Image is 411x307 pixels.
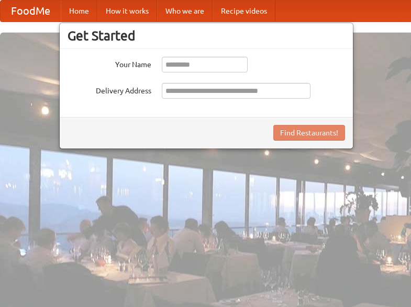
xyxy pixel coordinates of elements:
[157,1,213,22] a: Who we are
[61,1,97,22] a: Home
[97,1,157,22] a: How it works
[68,83,151,96] label: Delivery Address
[68,28,345,44] h3: Get Started
[213,1,275,22] a: Recipe videos
[1,1,61,22] a: FoodMe
[68,57,151,70] label: Your Name
[273,125,345,141] button: Find Restaurants!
